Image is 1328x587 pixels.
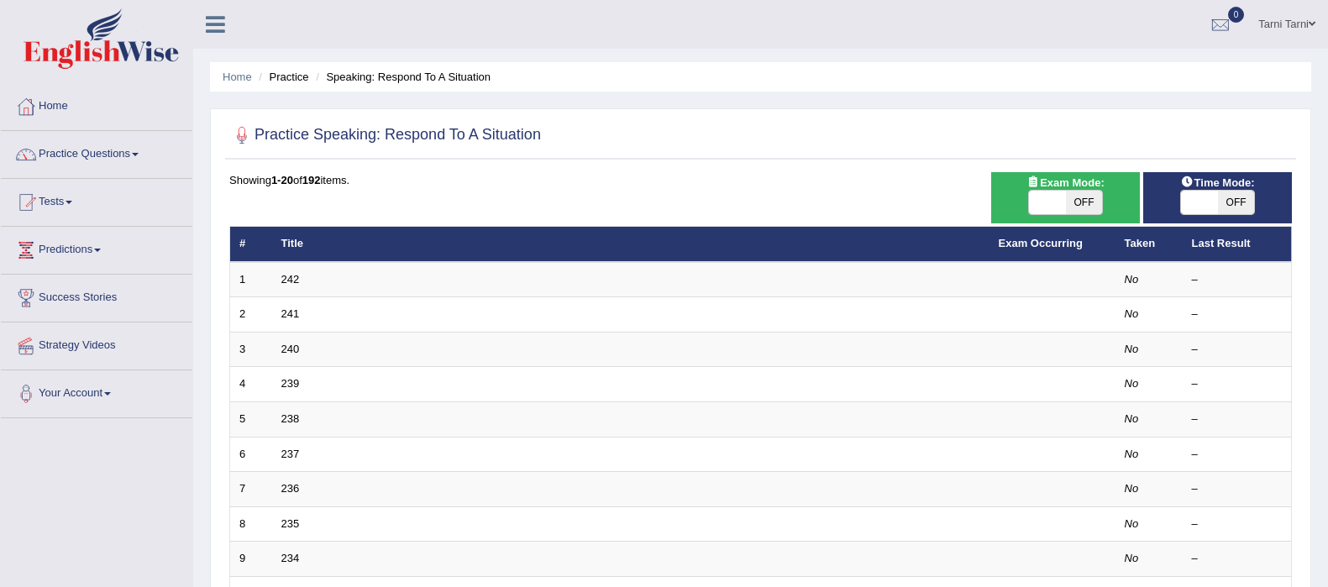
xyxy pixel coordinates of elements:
[1125,377,1139,390] em: No
[1192,447,1283,463] div: –
[1228,7,1245,23] span: 0
[1174,174,1262,191] span: Time Mode:
[1192,376,1283,392] div: –
[302,174,321,186] b: 192
[281,517,300,530] a: 235
[1020,174,1110,191] span: Exam Mode:
[281,273,300,286] a: 242
[281,377,300,390] a: 239
[230,332,272,367] td: 3
[1192,342,1283,358] div: –
[1192,516,1283,532] div: –
[1,370,192,412] a: Your Account
[991,172,1140,223] div: Show exams occurring in exams
[271,174,293,186] b: 1-20
[230,227,272,262] th: #
[255,69,308,85] li: Practice
[1,227,192,269] a: Predictions
[281,448,300,460] a: 237
[230,402,272,438] td: 5
[1125,552,1139,564] em: No
[1192,307,1283,322] div: –
[1,275,192,317] a: Success Stories
[281,552,300,564] a: 234
[1183,227,1292,262] th: Last Result
[999,237,1083,249] a: Exam Occurring
[229,172,1292,188] div: Showing of items.
[1192,481,1283,497] div: –
[223,71,252,83] a: Home
[230,297,272,333] td: 2
[1192,272,1283,288] div: –
[1115,227,1183,262] th: Taken
[1192,411,1283,427] div: –
[1125,343,1139,355] em: No
[230,506,272,542] td: 8
[1,83,192,125] a: Home
[312,69,491,85] li: Speaking: Respond To A Situation
[230,472,272,507] td: 7
[1,179,192,221] a: Tests
[1125,448,1139,460] em: No
[1125,412,1139,425] em: No
[230,367,272,402] td: 4
[281,343,300,355] a: 240
[230,437,272,472] td: 6
[272,227,989,262] th: Title
[1,131,192,173] a: Practice Questions
[281,482,300,495] a: 236
[1192,551,1283,567] div: –
[1066,191,1103,214] span: OFF
[1218,191,1255,214] span: OFF
[1125,517,1139,530] em: No
[281,307,300,320] a: 241
[1125,307,1139,320] em: No
[1,322,192,364] a: Strategy Videos
[230,262,272,297] td: 1
[1125,482,1139,495] em: No
[1125,273,1139,286] em: No
[281,412,300,425] a: 238
[230,542,272,577] td: 9
[229,123,541,148] h2: Practice Speaking: Respond To A Situation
